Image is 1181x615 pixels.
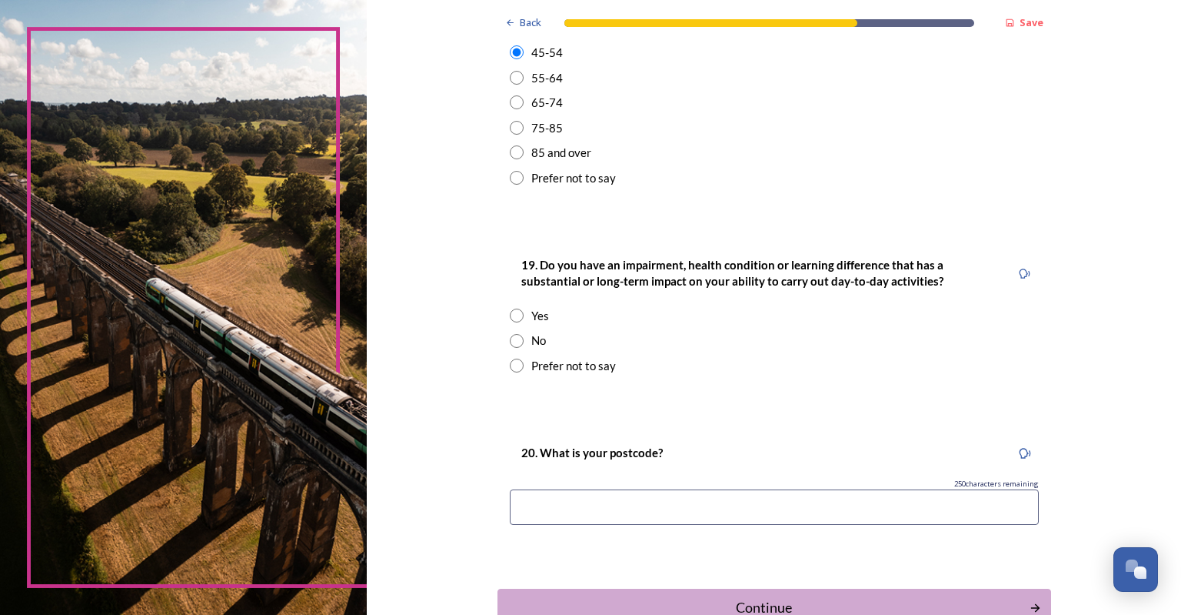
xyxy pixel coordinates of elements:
strong: 20. What is your postcode? [521,446,663,460]
div: 85 and over [531,144,591,162]
button: Open Chat [1113,547,1158,592]
strong: 19. Do you have an impairment, health condition or learning difference that has a substantial or ... [521,258,946,288]
span: Back [520,15,541,30]
div: 75-85 [531,119,563,137]
div: 65-74 [531,94,563,112]
strong: Save [1020,15,1043,29]
div: 45-54 [531,44,563,62]
div: No [531,332,546,349]
div: Prefer not to say [531,357,616,375]
span: 250 characters remaining [954,479,1039,490]
div: 55-64 [531,69,563,87]
div: Yes [531,307,549,325]
div: Prefer not to say [531,169,616,187]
